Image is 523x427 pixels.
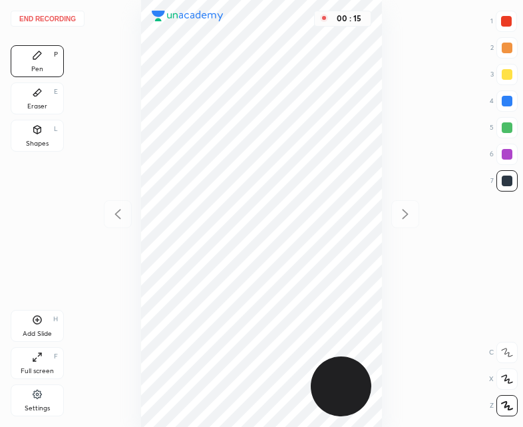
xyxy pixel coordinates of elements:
div: Pen [31,66,43,72]
img: logo.38c385cc.svg [152,11,224,21]
div: 2 [490,37,518,59]
div: Eraser [27,103,47,110]
div: 6 [490,144,518,165]
div: L [54,126,58,132]
div: Z [490,395,518,416]
div: Settings [25,405,50,412]
div: 1 [490,11,517,32]
div: E [54,88,58,95]
div: Shapes [26,140,49,147]
div: H [53,316,58,323]
button: End recording [11,11,85,27]
div: Full screen [21,368,54,374]
div: 00 : 15 [333,14,365,23]
div: X [489,368,518,390]
div: 4 [490,90,518,112]
div: 5 [490,117,518,138]
div: 3 [490,64,518,85]
div: 7 [490,170,518,192]
div: P [54,51,58,58]
div: F [54,353,58,360]
div: Add Slide [23,331,52,337]
div: C [489,342,518,363]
